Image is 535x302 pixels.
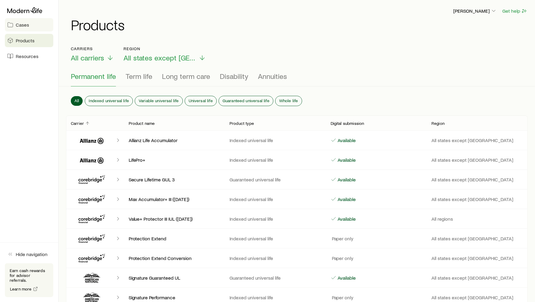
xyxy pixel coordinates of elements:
span: All [74,98,79,103]
span: Products [16,37,35,44]
p: Product type [230,121,254,126]
p: Product name [129,121,155,126]
button: Whole life [276,96,302,106]
p: All states except [GEOGRAPHIC_DATA] [431,196,523,202]
button: All [71,96,83,106]
p: Region [431,121,444,126]
p: Available [337,275,356,281]
button: Universal life [185,96,216,106]
button: Variable universal life [135,96,183,106]
p: Earn cash rewards for advisor referrals. [10,268,48,283]
p: All states except [GEOGRAPHIC_DATA] [431,255,523,261]
p: All states except [GEOGRAPHIC_DATA] [431,235,523,242]
button: Indexed universal life [85,96,133,106]
p: Indexed universal life [230,137,321,143]
button: Hide navigation [5,248,53,261]
p: Region [124,46,206,51]
p: Indexed universal life [230,235,321,242]
span: Whole life [279,98,298,103]
span: Hide navigation [16,251,48,257]
p: Paper only [331,294,354,300]
a: Cases [5,18,53,31]
span: Variable universal life [139,98,179,103]
p: Indexed universal life [230,255,321,261]
p: Protection Extend [129,235,220,242]
p: Available [337,157,356,163]
p: Signature Guaranteed UL [129,275,220,281]
a: Products [5,34,53,47]
button: CarriersAll carriers [71,46,114,62]
p: Secure Lifetime GUL 3 [129,177,220,183]
button: Get help [502,8,528,15]
p: Guaranteed universal life [230,275,321,281]
span: All carriers [71,54,104,62]
p: All regions [431,216,523,222]
p: Signature Performance [129,294,220,300]
span: Resources [16,53,38,59]
h1: Products [71,17,528,32]
span: Term life [126,72,152,80]
p: Value+ Protector III IUL ([DATE]) [129,216,220,222]
p: All states except [GEOGRAPHIC_DATA] [431,157,523,163]
p: Available [337,177,356,183]
p: Allianz Life Accumulator [129,137,220,143]
p: Max Accumulator+ III ([DATE]) [129,196,220,202]
p: Available [337,196,356,202]
span: Universal life [189,98,213,103]
p: [PERSON_NAME] [453,8,497,14]
p: All states except [GEOGRAPHIC_DATA] [431,137,523,143]
p: Indexed universal life [230,216,321,222]
p: Available [337,216,356,222]
p: Indexed universal life [230,294,321,300]
button: Guaranteed universal life [219,96,273,106]
p: All states except [GEOGRAPHIC_DATA] [431,275,523,281]
p: Protection Extend Conversion [129,255,220,261]
span: All states except [GEOGRAPHIC_DATA] [124,54,196,62]
span: Indexed universal life [89,98,129,103]
p: Available [337,137,356,143]
p: Paper only [331,235,354,242]
p: All states except [GEOGRAPHIC_DATA] [431,294,523,300]
p: LifePro+ [129,157,220,163]
p: Indexed universal life [230,157,321,163]
span: Guaranteed universal life [223,98,269,103]
span: Long term care [162,72,210,80]
p: Paper only [331,255,354,261]
button: [PERSON_NAME] [453,8,497,15]
p: All states except [GEOGRAPHIC_DATA] [431,177,523,183]
p: Digital submission [331,121,364,126]
div: Earn cash rewards for advisor referrals.Learn more [5,263,53,297]
span: Annuities [258,72,287,80]
button: RegionAll states except [GEOGRAPHIC_DATA] [124,46,206,62]
p: Guaranteed universal life [230,177,321,183]
p: Indexed universal life [230,196,321,202]
span: Disability [220,72,248,80]
a: Resources [5,50,53,63]
p: Carrier [71,121,84,126]
span: Cases [16,22,29,28]
div: Product types [71,72,523,86]
span: Permanent life [71,72,116,80]
p: Carriers [71,46,114,51]
span: Learn more [10,287,32,291]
